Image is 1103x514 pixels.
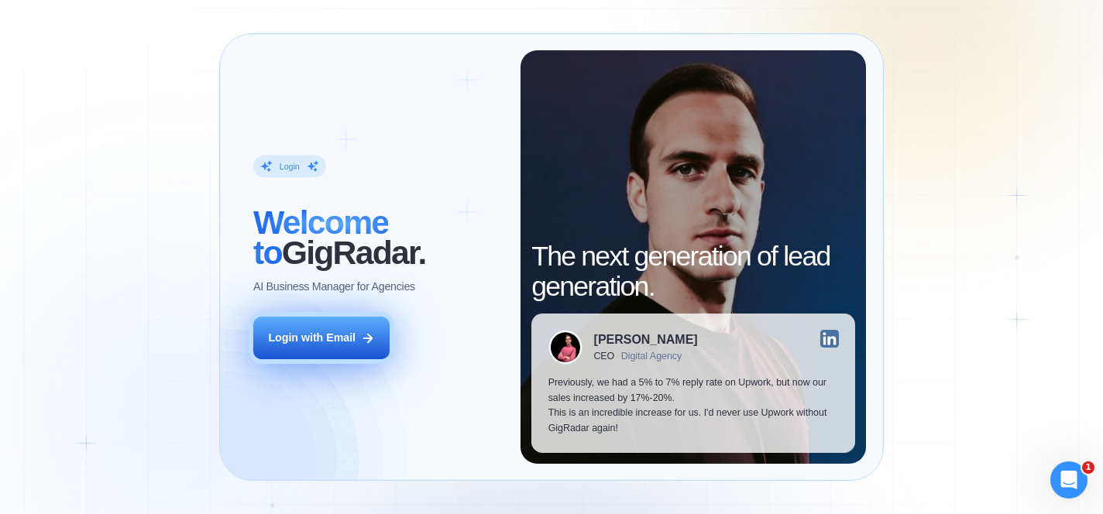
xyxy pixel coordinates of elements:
div: Digital Agency [621,351,682,362]
iframe: Intercom live chat [1050,461,1088,499]
div: [PERSON_NAME] [594,333,698,345]
div: CEO [594,351,614,362]
span: 1 [1082,461,1094,474]
h2: The next generation of lead generation. [531,242,855,302]
span: Welcome to [253,204,388,272]
h2: ‍ GigRadar. [253,208,504,269]
div: Login with Email [268,331,356,346]
p: AI Business Manager for Agencies [253,279,415,295]
button: Login with Email [253,317,390,359]
p: Previously, we had a 5% to 7% reply rate on Upwork, but now our sales increased by 17%-20%. This ... [548,375,839,436]
div: Login [280,161,300,172]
